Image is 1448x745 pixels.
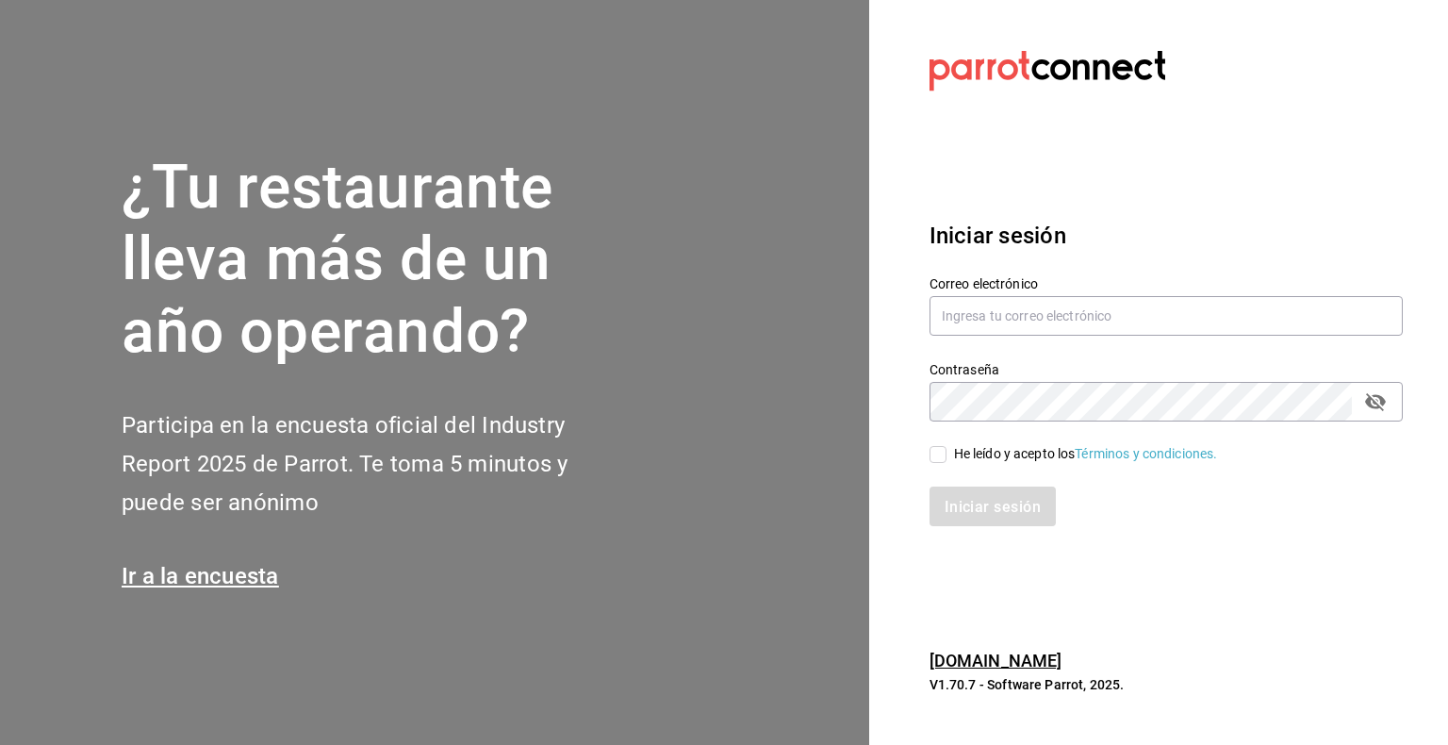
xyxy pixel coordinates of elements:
[930,296,1403,336] input: Ingresa tu correo electrónico
[930,361,999,376] font: Contraseña
[122,412,568,516] font: Participa en la encuesta oficial del Industry Report 2025 de Parrot. Te toma 5 minutos y puede se...
[930,651,1062,670] a: [DOMAIN_NAME]
[1075,446,1217,461] a: Términos y condiciones.
[122,152,553,368] font: ¿Tu restaurante lleva más de un año operando?
[930,223,1066,249] font: Iniciar sesión
[930,677,1125,692] font: V1.70.7 - Software Parrot, 2025.
[122,563,279,589] a: Ir a la encuesta
[954,446,1076,461] font: He leído y acepto los
[930,275,1038,290] font: Correo electrónico
[1359,386,1391,418] button: campo de contraseña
